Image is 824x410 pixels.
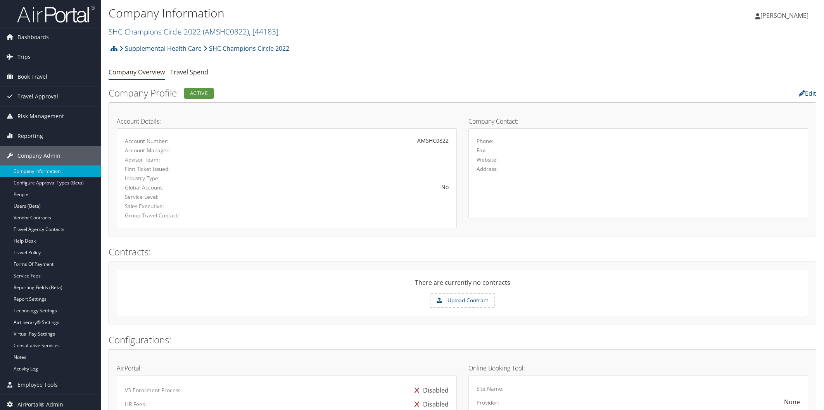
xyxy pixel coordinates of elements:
[170,68,208,76] a: Travel Spend
[125,400,147,408] label: HR Feed:
[125,137,225,145] label: Account Number:
[755,4,816,27] a: [PERSON_NAME]
[109,68,165,76] a: Company Overview
[17,47,31,67] span: Trips
[430,294,494,307] label: Upload Contract
[237,183,448,191] div: No
[125,156,225,164] label: Advisor Team:
[477,146,487,154] label: Fax:
[109,86,577,100] h2: Company Profile:
[125,184,225,191] label: Global Account:
[203,26,249,37] span: ( AMSHC0822 )
[117,365,457,371] h4: AirPortal:
[237,136,448,145] div: AMSHC0822
[17,28,49,47] span: Dashboards
[109,26,278,37] a: SHC Champions Circle 2022
[125,146,225,154] label: Account Manager:
[17,375,58,394] span: Employee Tools
[249,26,278,37] span: , [ 44183 ]
[477,137,494,145] label: Phone:
[477,399,499,407] label: Provider:
[109,333,816,346] h2: Configurations:
[125,174,225,182] label: Industry Type:
[125,386,182,394] label: V3 Enrollment Process:
[799,89,816,98] a: Edit
[760,11,808,20] span: [PERSON_NAME]
[109,245,816,258] h2: Contracts:
[125,165,225,173] label: First Ticket Issued:
[784,397,800,407] div: None
[468,365,808,371] h4: Online Booking Tool:
[119,41,202,56] a: Supplemental Health Care
[117,118,457,124] h4: Account Details:
[17,146,60,165] span: Company Admin
[477,165,498,173] label: Address:
[125,202,225,210] label: Sales Executive:
[411,383,449,397] div: Disabled
[125,212,225,219] label: Group Travel Contact:
[17,107,64,126] span: Risk Management
[477,156,498,164] label: Website:
[109,5,580,21] h1: Company Information
[204,41,289,56] a: SHC Champions Circle 2022
[17,5,95,23] img: airportal-logo.png
[117,278,808,293] div: There are currently no contracts
[17,67,47,86] span: Book Travel
[468,118,808,124] h4: Company Contact:
[125,193,225,201] label: Service Level:
[477,385,504,393] label: Site Name:
[17,87,58,106] span: Travel Approval
[17,126,43,146] span: Reporting
[184,88,214,99] div: Active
